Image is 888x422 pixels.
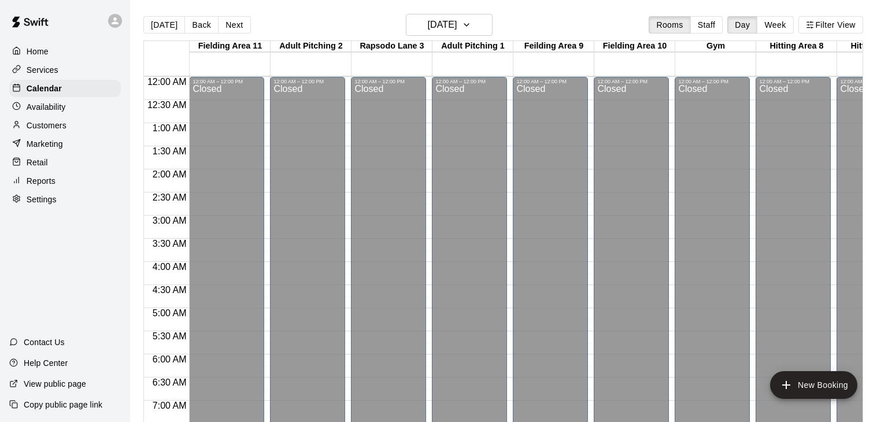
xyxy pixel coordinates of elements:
[184,16,219,34] button: Back
[27,175,55,187] p: Reports
[759,79,827,84] div: 12:00 AM – 12:00 PM
[150,285,190,295] span: 4:30 AM
[150,193,190,202] span: 2:30 AM
[150,239,190,249] span: 3:30 AM
[427,17,457,33] h6: [DATE]
[193,79,261,84] div: 12:00 AM – 12:00 PM
[273,79,342,84] div: 12:00 AM – 12:00 PM
[143,16,185,34] button: [DATE]
[798,16,863,34] button: Filter View
[435,79,504,84] div: 12:00 AM – 12:00 PM
[9,98,121,116] a: Availability
[351,41,432,52] div: Rapsodo Lane 3
[690,16,723,34] button: Staff
[27,157,48,168] p: Retail
[513,41,594,52] div: Feilding Area 9
[150,308,190,318] span: 5:00 AM
[24,378,86,390] p: View public page
[145,100,190,110] span: 12:30 AM
[150,331,190,341] span: 5:30 AM
[675,41,756,52] div: Gym
[150,401,190,410] span: 7:00 AM
[27,101,66,113] p: Availability
[432,41,513,52] div: Adult Pitching 1
[150,146,190,156] span: 1:30 AM
[24,357,68,369] p: Help Center
[150,377,190,387] span: 6:30 AM
[727,16,757,34] button: Day
[9,61,121,79] a: Services
[218,16,250,34] button: Next
[150,123,190,133] span: 1:00 AM
[757,16,793,34] button: Week
[27,194,57,205] p: Settings
[271,41,351,52] div: Adult Pitching 2
[150,169,190,179] span: 2:00 AM
[150,216,190,225] span: 3:00 AM
[406,14,493,36] button: [DATE]
[597,79,665,84] div: 12:00 AM – 12:00 PM
[190,41,271,52] div: Fielding Area 11
[150,354,190,364] span: 6:00 AM
[24,399,102,410] p: Copy public page link
[594,41,675,52] div: Fielding Area 10
[27,64,58,76] p: Services
[9,135,121,153] a: Marketing
[9,154,121,171] a: Retail
[649,16,690,34] button: Rooms
[27,46,49,57] p: Home
[145,77,190,87] span: 12:00 AM
[24,336,65,348] p: Contact Us
[354,79,423,84] div: 12:00 AM – 12:00 PM
[9,80,121,97] a: Calendar
[27,138,63,150] p: Marketing
[27,120,66,131] p: Customers
[27,83,62,94] p: Calendar
[770,371,857,399] button: add
[678,79,746,84] div: 12:00 AM – 12:00 PM
[9,43,121,60] a: Home
[150,262,190,272] span: 4:00 AM
[516,79,584,84] div: 12:00 AM – 12:00 PM
[756,41,837,52] div: Hitting Area 8
[9,172,121,190] a: Reports
[9,117,121,134] a: Customers
[9,191,121,208] a: Settings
